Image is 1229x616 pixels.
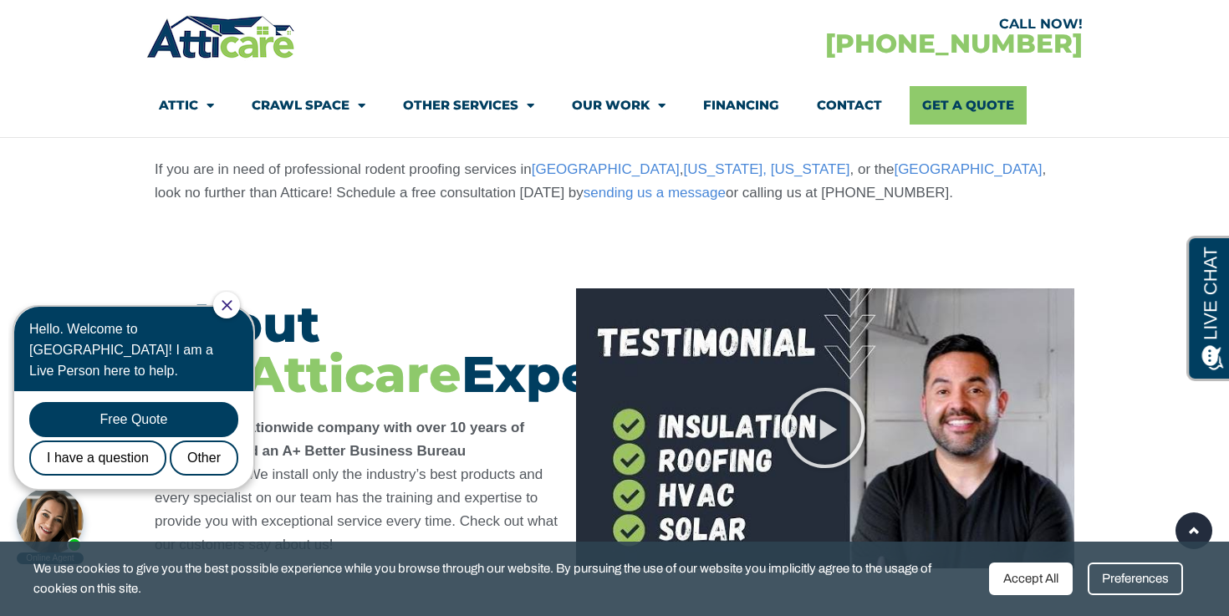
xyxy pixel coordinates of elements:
[155,299,559,400] h3: About the Experience
[155,420,558,552] b: Atticare is a nationwide company with over 10 years of experience and an A+ Better Business Burea...
[584,185,726,201] a: sending us a message
[245,344,462,405] span: Atticare
[155,158,1074,205] p: If you are in need of professional rodent proofing services in , , or the , look no further than ...
[817,86,882,125] a: Contact
[8,290,276,566] iframe: Chat Invitation
[703,86,779,125] a: Financing
[159,86,214,125] a: Attic
[403,86,534,125] a: Other Services
[252,86,365,125] a: Crawl Space
[894,161,1042,177] a: [GEOGRAPHIC_DATA]
[614,18,1083,31] div: CALL NOW!
[989,563,1073,595] div: Accept All
[159,86,1070,125] nav: Menu
[532,161,680,177] a: [GEOGRAPHIC_DATA]
[572,86,665,125] a: Our Work
[783,386,867,470] div: Play Video
[155,466,558,552] span: We install only the industry’s best products and every specialist on our team has the training an...
[683,161,849,177] a: [US_STATE], [US_STATE]
[1088,563,1183,595] div: Preferences
[910,86,1027,125] a: Get A Quote
[41,13,135,34] span: Opens a chat window
[33,558,977,599] span: We use cookies to give you the best possible experience while you browse through our website. By ...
